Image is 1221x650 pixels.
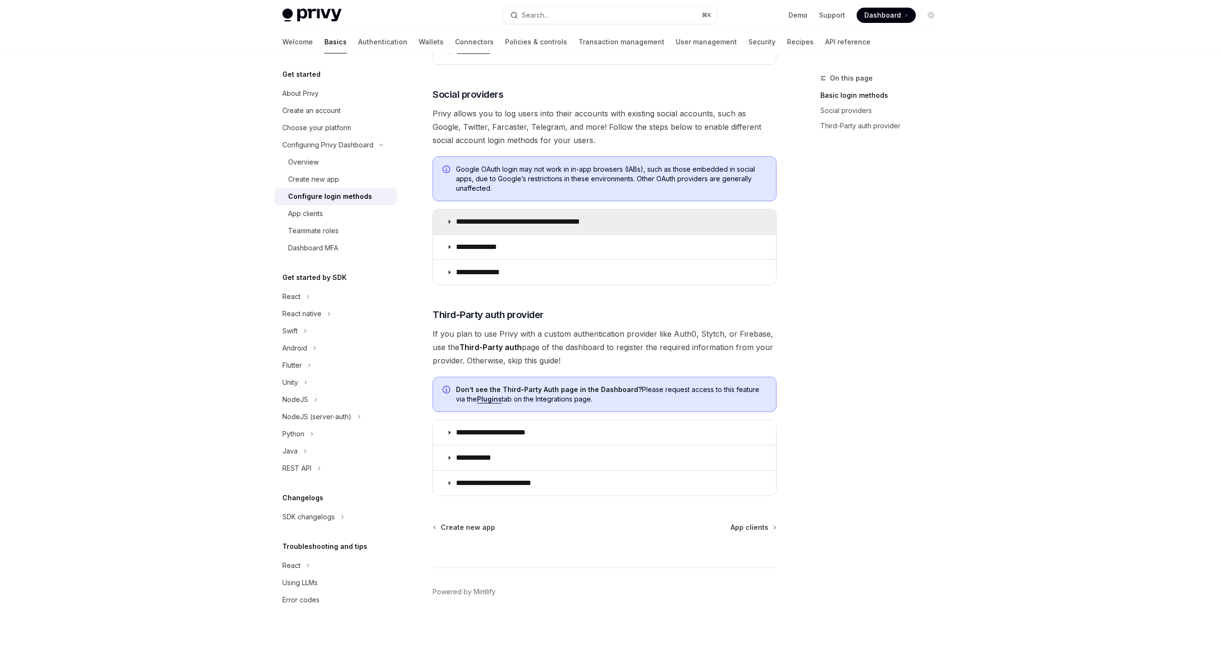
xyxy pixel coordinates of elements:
span: Social providers [433,88,503,101]
a: Create an account [275,102,397,119]
div: Overview [288,156,319,168]
a: Policies & controls [505,31,567,53]
div: Choose your platform [282,122,351,134]
a: Support [819,10,845,20]
a: Choose your platform [275,119,397,136]
svg: Info [443,165,452,175]
a: App clients [731,523,776,532]
a: User management [676,31,737,53]
h5: Troubleshooting and tips [282,541,367,552]
div: Python [282,428,304,440]
a: Demo [788,10,807,20]
div: SDK changelogs [282,511,335,523]
h5: Changelogs [282,492,323,504]
a: Third-Party auth provider [820,118,946,134]
span: Google OAuth login may not work in in-app browsers (IABs), such as those embedded in social apps,... [456,165,766,193]
a: Using LLMs [275,574,397,591]
div: NodeJS (server-auth) [282,411,352,423]
div: Android [282,342,307,354]
div: About Privy [282,88,319,99]
a: Transaction management [579,31,664,53]
a: Create new app [434,523,495,532]
div: Flutter [282,360,302,371]
div: Configuring Privy Dashboard [282,139,373,151]
a: Wallets [419,31,444,53]
a: Teammate roles [275,222,397,239]
a: Basics [324,31,347,53]
div: NodeJS [282,394,308,405]
span: App clients [731,523,768,532]
img: light logo [282,9,341,22]
span: Dashboard [864,10,901,20]
a: App clients [275,205,397,222]
div: Search... [522,10,548,21]
div: React [282,560,300,571]
span: Please request access to this feature via the tab on the Integrations page. [456,385,766,404]
a: About Privy [275,85,397,102]
a: Welcome [282,31,313,53]
span: On this page [830,72,873,84]
span: Privy allows you to log users into their accounts with existing social accounts, such as Google, ... [433,107,776,147]
a: Authentication [358,31,407,53]
a: Create new app [275,171,397,188]
div: Configure login methods [288,191,372,202]
div: Create new app [288,174,339,185]
a: Overview [275,154,397,171]
strong: Don’t see the Third-Party Auth page in the Dashboard? [456,385,642,393]
div: Create an account [282,105,341,116]
button: Toggle dark mode [923,8,939,23]
a: Plugins [477,395,502,403]
div: React [282,291,300,302]
h5: Get started by SDK [282,272,347,283]
svg: Info [443,386,452,395]
a: Recipes [787,31,814,53]
a: Security [748,31,776,53]
button: Search...⌘K [504,7,717,24]
a: Configure login methods [275,188,397,205]
div: Dashboard MFA [288,242,338,254]
span: Create new app [441,523,495,532]
a: Connectors [455,31,494,53]
div: Java [282,445,298,457]
a: Error codes [275,591,397,609]
div: Unity [282,377,298,388]
a: API reference [825,31,870,53]
span: Third-Party auth provider [433,308,544,321]
div: App clients [288,208,323,219]
a: Dashboard MFA [275,239,397,257]
h5: Get started [282,69,321,80]
div: Swift [282,325,298,337]
span: ⌘ K [702,11,712,19]
div: REST API [282,463,311,474]
a: Basic login methods [820,88,946,103]
div: Error codes [282,594,320,606]
a: Dashboard [857,8,916,23]
div: Teammate roles [288,225,339,237]
a: Social providers [820,103,946,118]
div: Using LLMs [282,577,318,588]
strong: Third-Party auth [459,342,522,352]
div: React native [282,308,321,320]
a: Powered by Mintlify [433,587,496,597]
span: If you plan to use Privy with a custom authentication provider like Auth0, Stytch, or Firebase, u... [433,327,776,367]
